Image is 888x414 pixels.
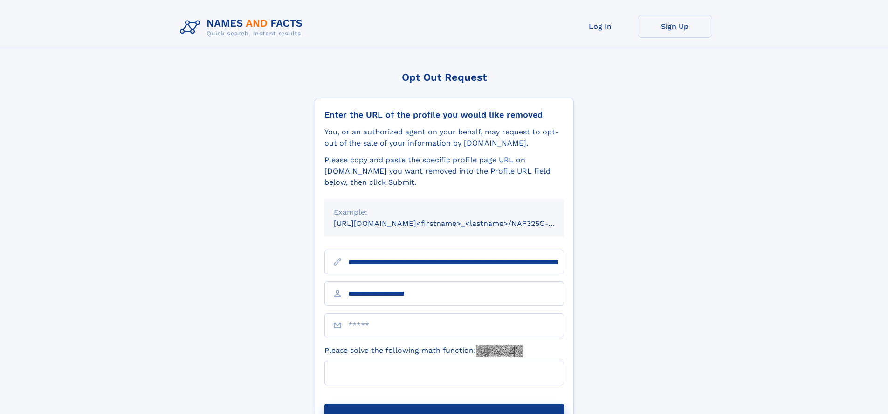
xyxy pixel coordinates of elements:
[334,219,582,228] small: [URL][DOMAIN_NAME]<firstname>_<lastname>/NAF325G-xxxxxxxx
[324,126,564,149] div: You, or an authorized agent on your behalf, may request to opt-out of the sale of your informatio...
[563,15,638,38] a: Log In
[315,71,574,83] div: Opt Out Request
[324,345,523,357] label: Please solve the following math function:
[324,154,564,188] div: Please copy and paste the specific profile page URL on [DOMAIN_NAME] you want removed into the Pr...
[176,15,310,40] img: Logo Names and Facts
[334,207,555,218] div: Example:
[324,110,564,120] div: Enter the URL of the profile you would like removed
[638,15,712,38] a: Sign Up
